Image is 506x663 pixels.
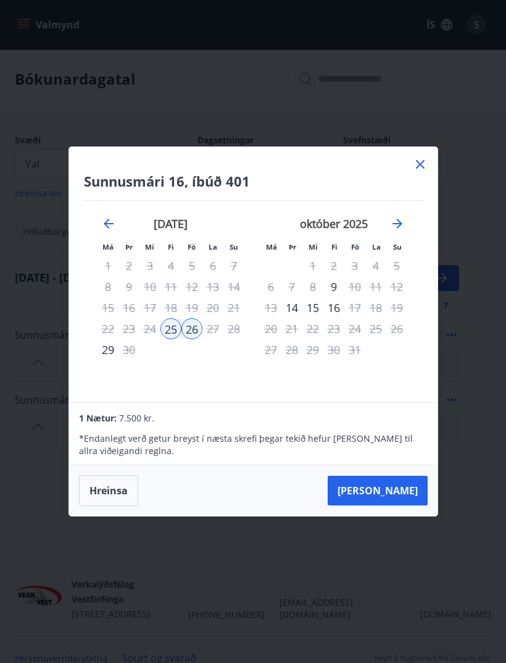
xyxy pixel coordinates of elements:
[118,255,139,276] td: Not available. þriðjudagur, 2. september 2025
[323,339,344,360] td: Not available. fimmtudagur, 30. október 2025
[266,242,277,251] small: Má
[139,297,160,318] td: Not available. miðvikudagur, 17. september 2025
[302,339,323,360] td: Not available. miðvikudagur, 29. október 2025
[97,276,118,297] td: Not available. mánudagur, 8. september 2025
[223,255,244,276] td: Not available. sunnudagur, 7. september 2025
[202,276,223,297] td: Not available. laugardagur, 13. september 2025
[302,255,323,276] td: Not available. miðvikudagur, 1. október 2025
[323,318,344,339] td: Not available. fimmtudagur, 23. október 2025
[289,242,296,251] small: Þr
[79,412,117,424] span: 1 Nætur:
[260,339,281,360] td: Not available. mánudagur, 27. október 2025
[281,297,302,318] div: Aðeins innritun í boði
[390,216,405,231] div: Move forward to switch to the next month.
[281,276,302,297] td: Not available. þriðjudagur, 7. október 2025
[188,242,196,251] small: Fö
[260,297,281,318] td: Not available. mánudagur, 13. október 2025
[145,242,154,251] small: Mi
[331,242,338,251] small: Fi
[223,276,244,297] td: Not available. sunnudagur, 14. september 2025
[118,339,139,360] div: Aðeins útritun í boði
[84,201,423,387] div: Calendar
[323,297,344,318] div: 16
[365,255,386,276] td: Not available. laugardagur, 4. október 2025
[323,255,344,276] td: Not available. fimmtudagur, 2. október 2025
[372,242,381,251] small: La
[181,318,202,339] div: Aðeins útritun í boði
[344,297,365,318] div: Aðeins útritun í boði
[160,318,181,339] td: Selected as start date. fimmtudagur, 25. september 2025
[281,318,302,339] td: Not available. þriðjudagur, 21. október 2025
[328,476,428,505] button: [PERSON_NAME]
[168,242,174,251] small: Fi
[118,297,139,318] td: Not available. þriðjudagur, 16. september 2025
[79,475,138,506] button: Hreinsa
[202,318,223,339] td: Not available. laugardagur, 27. september 2025
[101,216,116,231] div: Move backward to switch to the previous month.
[302,297,323,318] td: Choose miðvikudagur, 15. október 2025 as your check-in date. It’s available.
[209,242,217,251] small: La
[344,318,365,339] td: Not available. föstudagur, 24. október 2025
[386,276,407,297] td: Not available. sunnudagur, 12. október 2025
[302,297,323,318] div: 15
[160,297,181,318] td: Not available. fimmtudagur, 18. september 2025
[365,276,386,297] td: Not available. laugardagur, 11. október 2025
[160,276,181,297] td: Not available. fimmtudagur, 11. september 2025
[344,255,365,276] td: Not available. föstudagur, 3. október 2025
[84,172,423,190] h4: Sunnusmári 16, íbúð 401
[202,255,223,276] td: Not available. laugardagur, 6. september 2025
[309,242,318,251] small: Mi
[344,339,365,360] td: Not available. föstudagur, 31. október 2025
[260,276,281,297] td: Not available. mánudagur, 6. október 2025
[386,255,407,276] td: Not available. sunnudagur, 5. október 2025
[160,318,181,339] div: Aðeins innritun í boði
[323,297,344,318] td: Choose fimmtudagur, 16. október 2025 as your check-in date. It’s available.
[118,339,139,360] td: Choose þriðjudagur, 30. september 2025 as your check-in date. It’s available.
[202,297,223,318] td: Not available. laugardagur, 20. september 2025
[118,318,139,339] td: Not available. þriðjudagur, 23. september 2025
[302,276,323,297] td: Not available. miðvikudagur, 8. október 2025
[97,318,118,339] td: Not available. mánudagur, 22. september 2025
[223,297,244,318] td: Not available. sunnudagur, 21. september 2025
[102,242,114,251] small: Má
[97,339,118,360] div: Aðeins innritun í boði
[97,297,118,318] td: Not available. mánudagur, 15. september 2025
[181,318,202,339] td: Selected as end date. föstudagur, 26. september 2025
[386,297,407,318] td: Not available. sunnudagur, 19. október 2025
[393,242,402,251] small: Su
[260,318,281,339] td: Not available. mánudagur, 20. október 2025
[79,433,427,457] p: * Endanlegt verð getur breyst í næsta skrefi þegar tekið hefur [PERSON_NAME] til allra viðeigandi...
[181,255,202,276] td: Not available. föstudagur, 5. september 2025
[281,297,302,318] td: Choose þriðjudagur, 14. október 2025 as your check-in date. It’s available.
[181,297,202,318] td: Not available. föstudagur, 19. september 2025
[181,276,202,297] td: Not available. föstudagur, 12. september 2025
[230,242,238,251] small: Su
[344,276,365,297] td: Choose föstudagur, 10. október 2025 as your check-in date. It’s available.
[351,242,359,251] small: Fö
[302,318,323,339] td: Not available. miðvikudagur, 22. október 2025
[365,318,386,339] td: Not available. laugardagur, 25. október 2025
[323,276,344,297] td: Choose fimmtudagur, 9. október 2025 as your check-in date. It’s available.
[160,255,181,276] td: Not available. fimmtudagur, 4. september 2025
[154,216,188,231] strong: [DATE]
[323,276,344,297] div: Aðeins innritun í boði
[281,339,302,360] td: Not available. þriðjudagur, 28. október 2025
[223,318,244,339] td: Not available. sunnudagur, 28. september 2025
[97,339,118,360] td: Choose mánudagur, 29. september 2025 as your check-in date. It’s available.
[344,297,365,318] td: Choose föstudagur, 17. október 2025 as your check-in date. It’s available.
[119,412,154,424] span: 7.500 kr.
[139,276,160,297] td: Not available. miðvikudagur, 10. september 2025
[139,255,160,276] td: Not available. miðvikudagur, 3. september 2025
[344,276,365,297] div: Aðeins útritun í boði
[300,216,368,231] strong: október 2025
[118,276,139,297] td: Not available. þriðjudagur, 9. september 2025
[365,297,386,318] td: Not available. laugardagur, 18. október 2025
[125,242,133,251] small: Þr
[97,255,118,276] td: Not available. mánudagur, 1. september 2025
[139,318,160,339] td: Not available. miðvikudagur, 24. september 2025
[386,318,407,339] td: Not available. sunnudagur, 26. október 2025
